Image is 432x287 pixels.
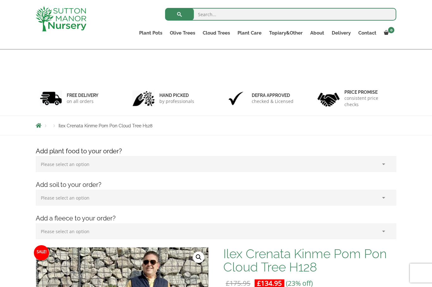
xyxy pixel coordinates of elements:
[36,123,396,128] nav: Breadcrumbs
[318,89,340,108] img: 4.jpg
[31,146,401,156] h4: Add plant food to your order?
[67,98,98,105] p: on all orders
[36,6,86,31] img: logo
[223,247,396,274] h1: Ilex Crenata Kinme Pom Pon Cloud Tree H128
[133,90,155,106] img: 2.jpg
[193,252,204,263] a: View full-screen image gallery
[40,90,62,106] img: 1.jpg
[165,8,396,21] input: Search...
[344,89,392,95] h6: Price promise
[199,29,234,37] a: Cloud Trees
[380,29,396,37] a: 0
[166,29,199,37] a: Olive Trees
[31,214,401,223] h4: Add a fleece to your order?
[234,29,265,37] a: Plant Care
[306,29,328,37] a: About
[388,27,394,33] span: 0
[344,95,392,108] p: consistent price checks
[67,92,98,98] h6: FREE DELIVERY
[31,180,401,190] h4: Add soil to your order?
[252,92,293,98] h6: Defra approved
[159,98,194,105] p: by professionals
[225,90,247,106] img: 3.jpg
[252,98,293,105] p: checked & Licensed
[159,92,194,98] h6: hand picked
[34,245,49,260] span: Sale!
[328,29,355,37] a: Delivery
[135,29,166,37] a: Plant Pots
[265,29,306,37] a: Topiary&Other
[59,123,152,128] span: Ilex Crenata Kinme Pom Pon Cloud Tree H128
[355,29,380,37] a: Contact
